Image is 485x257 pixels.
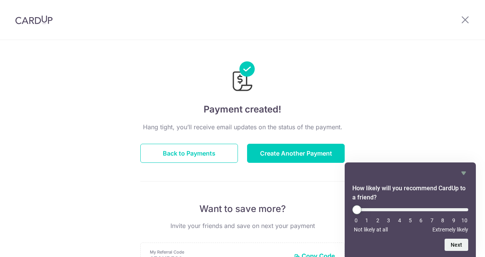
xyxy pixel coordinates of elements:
[417,217,425,223] li: 6
[140,221,345,230] p: Invite your friends and save on next your payment
[140,103,345,116] h4: Payment created!
[247,144,345,163] button: Create Another Payment
[352,184,468,202] h2: How likely will you recommend CardUp to a friend? Select an option from 0 to 10, with 0 being Not...
[15,15,53,24] img: CardUp
[363,217,371,223] li: 1
[385,217,392,223] li: 3
[352,217,360,223] li: 0
[432,226,468,233] span: Extremely likely
[230,61,255,93] img: Payments
[140,144,238,163] button: Back to Payments
[352,205,468,233] div: How likely will you recommend CardUp to a friend? Select an option from 0 to 10, with 0 being Not...
[459,169,468,178] button: Hide survey
[439,217,446,223] li: 8
[406,217,414,223] li: 5
[461,217,468,223] li: 10
[150,249,288,255] p: My Referral Code
[445,239,468,251] button: Next question
[140,122,345,132] p: Hang tight, you’ll receive email updates on the status of the payment.
[374,217,382,223] li: 2
[352,169,468,251] div: How likely will you recommend CardUp to a friend? Select an option from 0 to 10, with 0 being Not...
[428,217,436,223] li: 7
[396,217,403,223] li: 4
[450,217,458,223] li: 9
[354,226,388,233] span: Not likely at all
[140,203,345,215] p: Want to save more?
